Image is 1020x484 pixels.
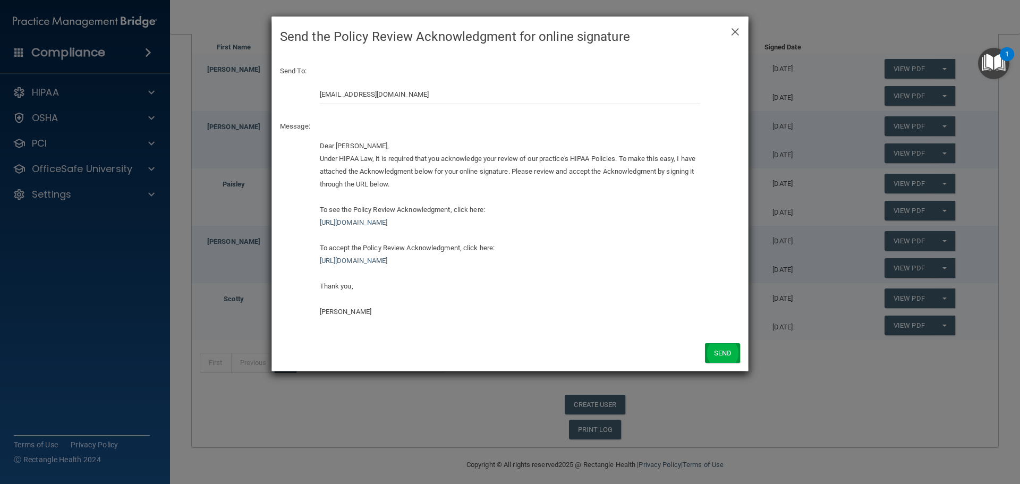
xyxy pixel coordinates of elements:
[280,120,740,133] p: Message:
[280,65,740,78] p: Send To:
[320,257,388,265] a: [URL][DOMAIN_NAME]
[320,84,701,104] input: Email Address
[320,140,701,318] div: Dear [PERSON_NAME], Under HIPAA Law, it is required that you acknowledge your review of our pract...
[280,25,740,48] h4: Send the Policy Review Acknowledgment for online signature
[320,218,388,226] a: [URL][DOMAIN_NAME]
[978,48,1009,79] button: Open Resource Center, 1 new notification
[705,343,740,363] button: Send
[730,20,740,41] span: ×
[1005,54,1009,68] div: 1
